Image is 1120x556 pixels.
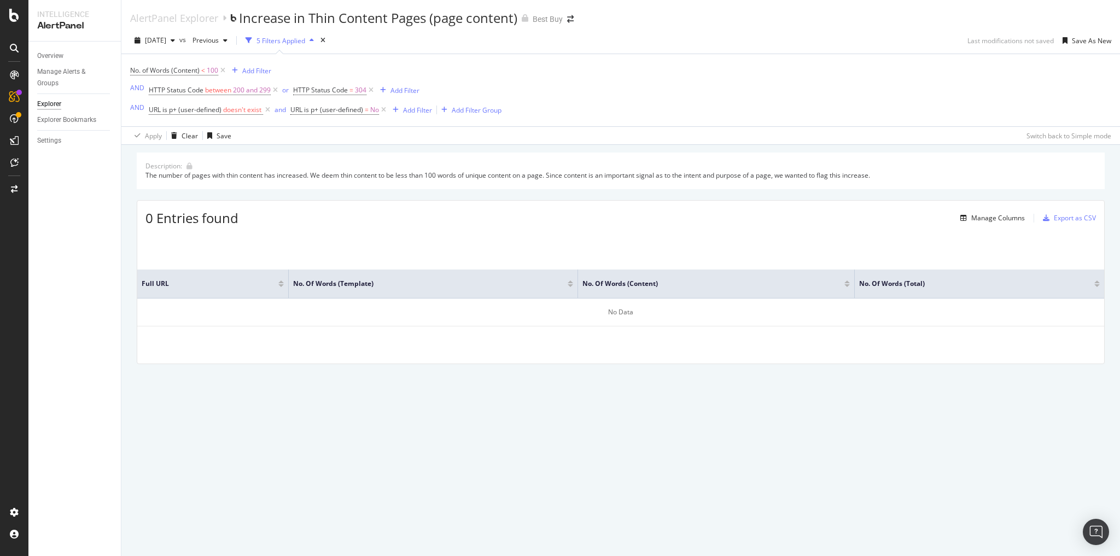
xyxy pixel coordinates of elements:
[130,66,200,75] span: No. of Words (Content)
[130,102,144,113] button: AND
[201,66,205,75] span: <
[142,279,262,289] span: Full URL
[179,35,188,44] span: vs
[390,86,419,95] div: Add Filter
[582,279,828,289] span: No. of Words (Content)
[37,20,112,32] div: AlertPanel
[956,212,1025,225] button: Manage Columns
[37,66,113,89] a: Manage Alerts & Groups
[217,131,231,141] div: Save
[242,66,271,75] div: Add Filter
[1026,131,1111,141] div: Switch back to Simple mode
[318,35,328,46] div: times
[355,83,366,98] span: 304
[188,36,219,45] span: Previous
[1083,519,1109,545] div: Open Intercom Messenger
[205,85,231,95] span: between
[1072,36,1111,45] div: Save As New
[137,299,1104,326] div: No Data
[233,83,271,98] span: 200 and 299
[145,161,182,171] div: Description:
[130,12,218,24] a: AlertPanel Explorer
[145,36,166,45] span: 2025 Sep. 28th
[293,85,348,95] span: HTTP Status Code
[1054,213,1096,223] div: Export as CSV
[388,103,432,116] button: Add Filter
[37,135,113,147] a: Settings
[239,9,517,27] div: Increase in Thin Content Pages (page content)
[567,15,574,23] div: arrow-right-arrow-left
[130,103,144,112] div: AND
[130,83,144,93] button: AND
[275,104,286,115] button: and
[37,98,61,110] div: Explorer
[37,50,63,62] div: Overview
[437,103,501,116] button: Add Filter Group
[859,279,1078,289] span: No. of Words (Total)
[167,127,198,144] button: Clear
[376,84,419,97] button: Add Filter
[37,50,113,62] a: Overview
[37,135,61,147] div: Settings
[37,114,113,126] a: Explorer Bookmarks
[145,131,162,141] div: Apply
[971,213,1025,223] div: Manage Columns
[241,32,318,49] button: 5 Filters Applied
[275,105,286,114] div: and
[207,63,218,78] span: 100
[149,105,221,114] span: URL is p+ (user-defined)
[130,83,144,92] div: AND
[145,209,238,227] span: 0 Entries found
[293,279,551,289] span: No. of Words (Template)
[452,106,501,115] div: Add Filter Group
[182,131,198,141] div: Clear
[130,32,179,49] button: [DATE]
[349,85,353,95] span: =
[37,9,112,20] div: Intelligence
[37,98,113,110] a: Explorer
[365,105,369,114] span: =
[1022,127,1111,144] button: Switch back to Simple mode
[282,85,289,95] button: or
[1058,32,1111,49] button: Save As New
[256,36,305,45] div: 5 Filters Applied
[290,105,363,114] span: URL is p+ (user-defined)
[370,102,379,118] span: No
[533,14,563,25] div: Best Buy
[223,105,261,114] span: doesn't exist
[227,64,271,77] button: Add Filter
[967,36,1054,45] div: Last modifications not saved
[145,171,1096,180] div: The number of pages with thin content has increased. We deem thin content to be less than 100 wor...
[37,66,103,89] div: Manage Alerts & Groups
[37,114,96,126] div: Explorer Bookmarks
[203,127,231,144] button: Save
[403,106,432,115] div: Add Filter
[1039,209,1096,227] button: Export as CSV
[188,32,232,49] button: Previous
[149,85,203,95] span: HTTP Status Code
[130,127,162,144] button: Apply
